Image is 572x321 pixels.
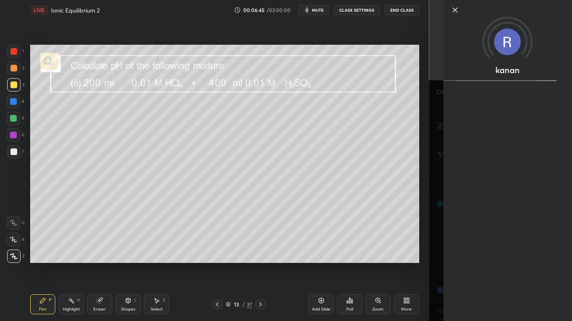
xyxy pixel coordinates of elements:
div: 2 [7,61,24,75]
button: CLASS SETTINGS [334,5,380,15]
div: X [7,233,25,246]
div: LIVE [30,5,48,15]
div: L [134,298,137,302]
div: Z [7,250,25,263]
div: 3 [7,78,24,92]
div: S [163,298,165,302]
div: 7 [7,145,24,158]
button: mute [299,5,329,15]
div: 6 [7,128,24,142]
div: More [401,307,412,311]
div: 4 [7,95,24,108]
div: 5 [7,112,24,125]
div: Add Slide [312,307,330,311]
div: H [77,298,80,302]
p: kanan [495,67,520,74]
div: 13 [232,302,241,307]
div: Shapes [121,307,135,311]
div: Zoom [372,307,384,311]
div: Pen [39,307,46,311]
div: P [49,298,52,302]
div: Eraser [93,307,106,311]
div: / [242,302,245,307]
div: animation [443,74,572,83]
img: 3 [494,28,521,55]
div: 37 [247,301,252,308]
button: End Class [385,5,419,15]
div: C [7,216,25,229]
h4: Ionic Equilibrium 2 [51,6,100,14]
div: 1 [7,45,24,58]
span: mute [312,7,324,13]
div: Poll [346,307,353,311]
div: Select [151,307,163,311]
div: Highlight [63,307,80,311]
